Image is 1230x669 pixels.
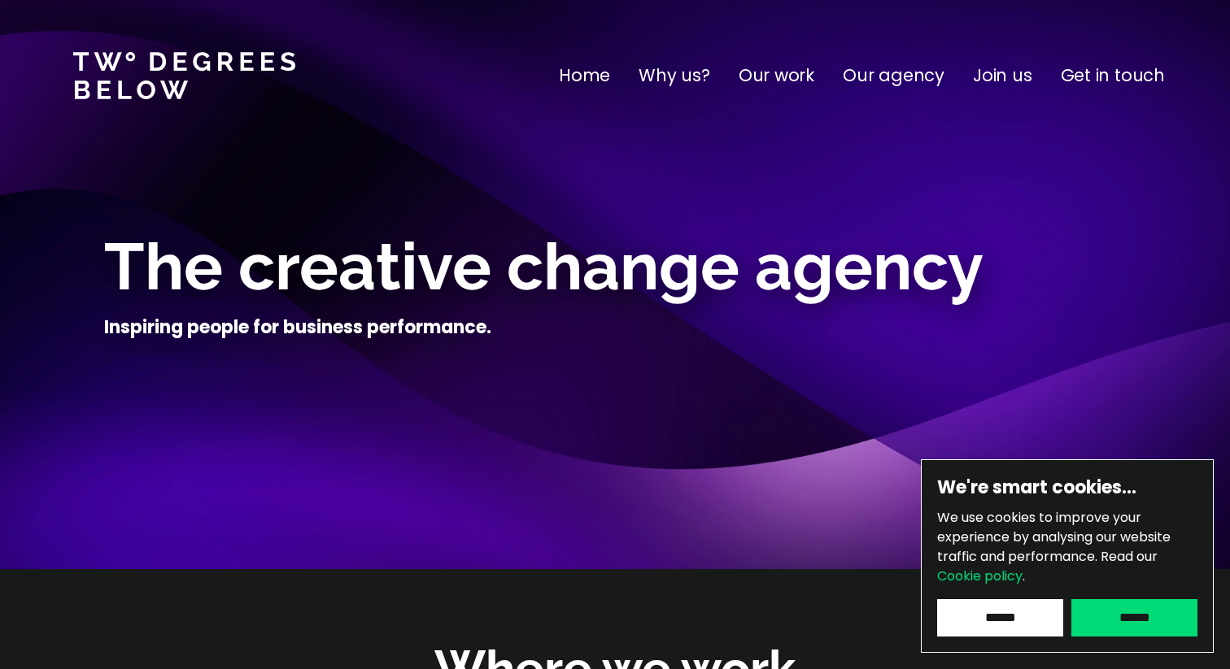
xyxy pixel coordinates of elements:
a: Our work [739,63,814,89]
a: Home [559,63,610,89]
h4: Inspiring people for business performance. [104,315,491,340]
a: Cookie policy [937,567,1023,585]
a: Get in touch [1061,63,1165,89]
a: Join us [973,63,1032,89]
a: Why us? [639,63,710,89]
span: Read our . [937,547,1158,585]
span: The creative change agency [104,228,984,305]
p: We use cookies to improve your experience by analysing our website traffic and performance. [937,508,1197,586]
a: Our agency [843,63,944,89]
h6: We're smart cookies… [937,476,1197,500]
